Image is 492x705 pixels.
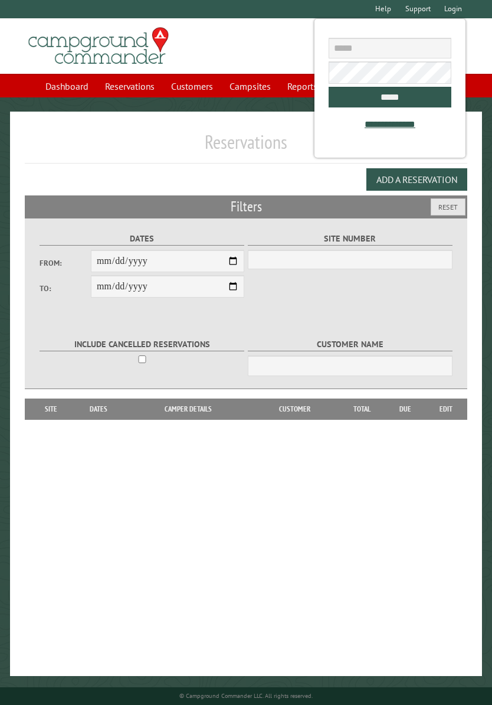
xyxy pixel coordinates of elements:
[248,338,452,351] label: Customer Name
[126,399,251,420] th: Camper Details
[98,75,162,97] a: Reservations
[280,75,324,97] a: Reports
[31,399,72,420] th: Site
[40,232,244,246] label: Dates
[248,232,452,246] label: Site Number
[25,23,172,69] img: Campground Commander
[222,75,278,97] a: Campsites
[251,399,338,420] th: Customer
[40,257,91,269] label: From:
[425,399,467,420] th: Edit
[25,130,468,163] h1: Reservations
[40,283,91,294] label: To:
[38,75,96,97] a: Dashboard
[25,195,468,218] h2: Filters
[385,399,425,420] th: Due
[338,399,385,420] th: Total
[366,168,467,191] button: Add a Reservation
[431,198,465,216] button: Reset
[164,75,220,97] a: Customers
[179,692,313,700] small: © Campground Commander LLC. All rights reserved.
[40,338,244,351] label: Include Cancelled Reservations
[71,399,125,420] th: Dates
